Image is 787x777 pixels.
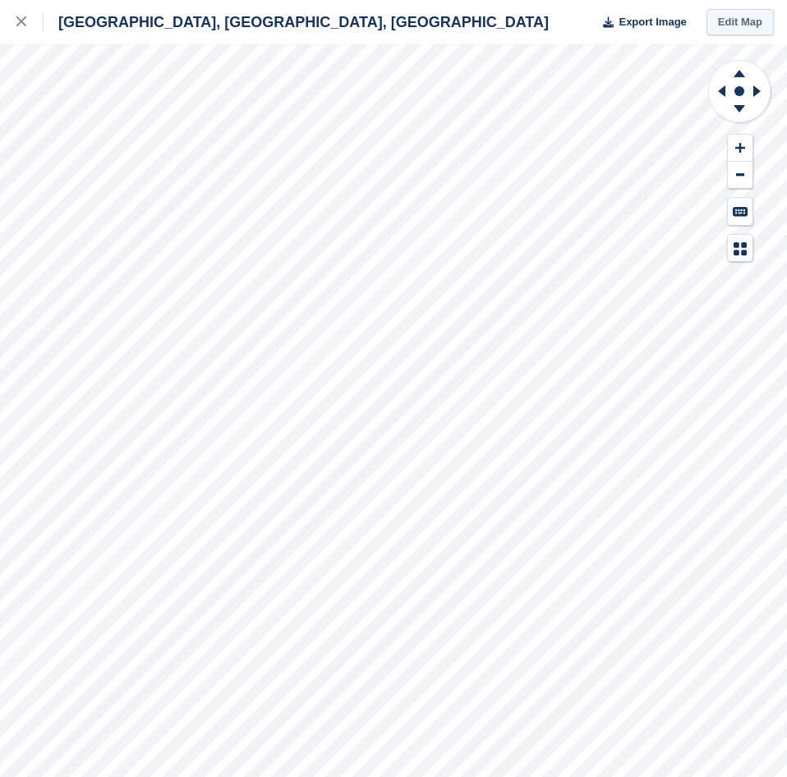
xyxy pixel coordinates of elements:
[728,198,752,225] button: Keyboard Shortcuts
[619,14,686,30] span: Export Image
[728,135,752,162] button: Zoom In
[593,9,687,36] button: Export Image
[44,12,549,32] div: [GEOGRAPHIC_DATA], [GEOGRAPHIC_DATA], [GEOGRAPHIC_DATA]
[728,235,752,262] button: Map Legend
[728,162,752,189] button: Zoom Out
[706,9,774,36] a: Edit Map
